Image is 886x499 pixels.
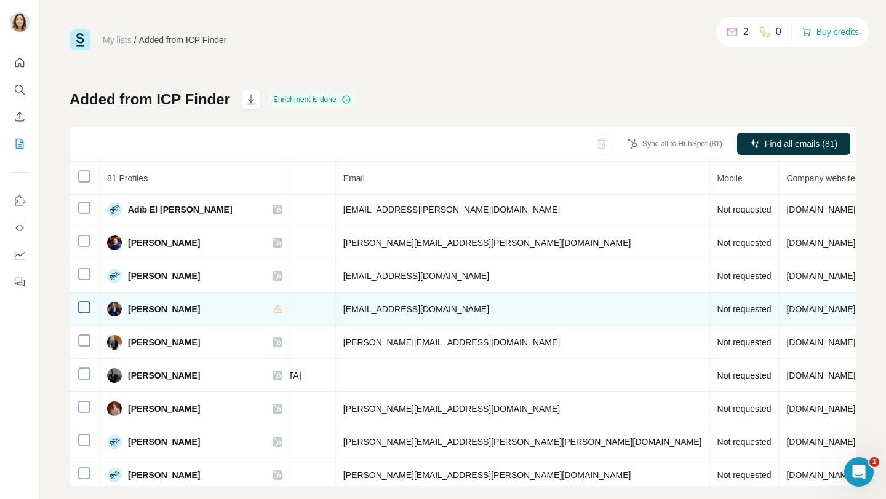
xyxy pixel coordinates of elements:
button: Find all emails (81) [737,133,850,155]
span: Not requested [717,404,772,414]
span: Company website [786,173,855,183]
span: 1 [869,457,879,467]
p: 0 [776,25,781,39]
span: 81 Profiles [107,173,148,183]
span: [PERSON_NAME] [128,469,200,481]
span: [EMAIL_ADDRESS][PERSON_NAME][DOMAIN_NAME] [343,205,560,214]
button: Use Surfe API [10,217,30,239]
button: Enrich CSV [10,106,30,128]
span: [PERSON_NAME] [128,303,200,315]
img: Surfe Logo [70,29,90,50]
button: Feedback [10,271,30,293]
img: Avatar [107,368,122,383]
button: My lists [10,133,30,155]
span: [PERSON_NAME][EMAIL_ADDRESS][PERSON_NAME][DOMAIN_NAME] [343,238,631,248]
span: [DOMAIN_NAME] [786,404,855,414]
img: Avatar [10,12,30,32]
span: Email [343,173,365,183]
a: My lists [103,35,132,45]
span: Not requested [717,470,772,480]
span: [PERSON_NAME] [128,237,200,249]
div: Enrichment is done [269,92,355,107]
img: Avatar [107,202,122,217]
span: [PERSON_NAME][EMAIL_ADDRESS][DOMAIN_NAME] [343,404,560,414]
img: Avatar [107,235,122,250]
button: Sync all to HubSpot (81) [619,135,731,153]
span: [DOMAIN_NAME] [786,304,855,314]
span: Not requested [717,337,772,347]
button: Dashboard [10,244,30,266]
span: [PERSON_NAME][EMAIL_ADDRESS][PERSON_NAME][PERSON_NAME][DOMAIN_NAME] [343,437,702,447]
span: [DOMAIN_NAME] [786,205,855,214]
span: [DOMAIN_NAME] [786,437,855,447]
img: Avatar [107,434,122,449]
p: 2 [743,25,749,39]
span: Mobile [717,173,743,183]
span: [DOMAIN_NAME] [786,337,855,347]
span: [EMAIL_ADDRESS][DOMAIN_NAME] [343,304,489,314]
span: [DOMAIN_NAME] [786,238,855,248]
img: Avatar [107,302,122,316]
span: [DOMAIN_NAME] [786,271,855,281]
div: Added from ICP Finder [139,34,227,46]
span: Find all emails (81) [765,138,837,150]
span: [DOMAIN_NAME] [786,371,855,380]
span: Not requested [717,437,772,447]
span: [PERSON_NAME] [128,270,200,282]
h1: Added from ICP Finder [70,90,230,109]
li: / [134,34,137,46]
span: [PERSON_NAME] [128,369,200,382]
img: Avatar [107,335,122,350]
span: [PERSON_NAME][EMAIL_ADDRESS][DOMAIN_NAME] [343,337,560,347]
span: Not requested [717,304,772,314]
span: Not requested [717,238,772,248]
span: Adib El [PERSON_NAME] [128,203,233,216]
span: [DOMAIN_NAME] [786,470,855,480]
button: Quick start [10,52,30,74]
span: [PERSON_NAME][EMAIL_ADDRESS][PERSON_NAME][DOMAIN_NAME] [343,470,631,480]
img: Avatar [107,269,122,283]
img: Avatar [107,401,122,416]
span: [EMAIL_ADDRESS][DOMAIN_NAME] [343,271,489,281]
img: Avatar [107,468,122,482]
span: Not requested [717,271,772,281]
button: Buy credits [802,23,859,41]
span: Not requested [717,205,772,214]
span: Not requested [717,371,772,380]
iframe: Intercom live chat [844,457,874,487]
span: [PERSON_NAME] [128,436,200,448]
button: Use Surfe on LinkedIn [10,190,30,212]
span: [PERSON_NAME] [128,336,200,348]
button: Search [10,79,30,101]
span: [PERSON_NAME] [128,403,200,415]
